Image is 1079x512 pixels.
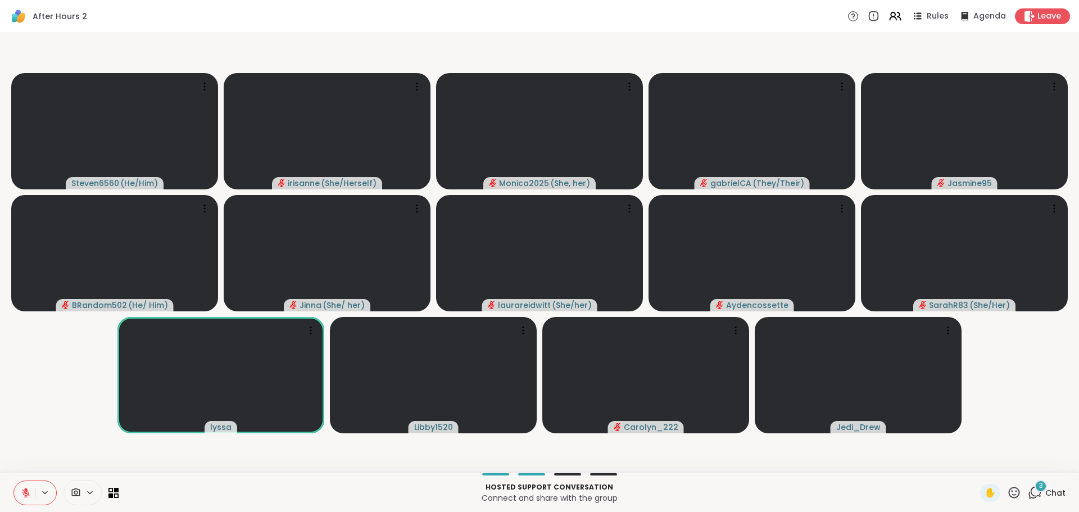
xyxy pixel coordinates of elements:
span: Jasmine95 [947,178,992,189]
span: Libby1520 [414,422,453,433]
span: ( He/ Him ) [128,300,168,311]
span: ( They/Their ) [752,178,804,189]
span: ( She, her ) [550,178,590,189]
span: irisanne [288,178,320,189]
span: ( She/her ) [552,300,592,311]
span: audio-muted [289,301,297,309]
span: ( She/Herself ) [321,178,377,189]
span: audio-muted [488,301,496,309]
p: Hosted support conversation [125,482,973,492]
span: Steven6560 [71,178,119,189]
span: audio-muted [716,301,724,309]
span: audio-muted [614,423,622,431]
span: Monica2025 [499,178,549,189]
span: Leave [1037,11,1061,22]
span: laurareidwitt [498,300,551,311]
span: lyssa [210,422,232,433]
span: Chat [1045,487,1066,499]
p: Connect and share with the group [125,492,973,504]
span: Rules [927,11,949,22]
img: ShareWell Logomark [9,7,28,26]
span: Agenda [973,11,1006,22]
span: audio-muted [62,301,70,309]
span: ( She/Her ) [969,300,1010,311]
span: ✋ [985,486,996,500]
span: 3 [1039,481,1043,491]
span: ( He/Him ) [120,178,158,189]
span: BRandom502 [72,300,127,311]
span: Aydencossette [726,300,788,311]
span: Carolyn_222 [624,422,678,433]
span: ( She/ her ) [323,300,365,311]
span: audio-muted [937,179,945,187]
span: gabrielCA [710,178,751,189]
span: SarahR83 [929,300,968,311]
span: Jinna [300,300,321,311]
span: audio-muted [919,301,927,309]
span: audio-muted [278,179,285,187]
span: Jedi_Drew [836,422,881,433]
span: audio-muted [489,179,497,187]
span: audio-muted [700,179,708,187]
span: After Hours 2 [33,11,87,22]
